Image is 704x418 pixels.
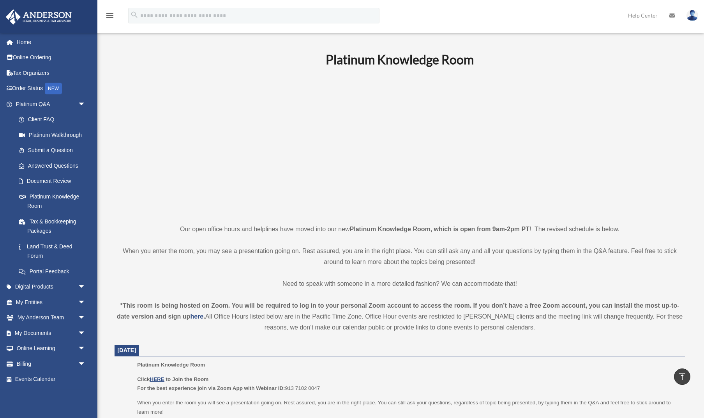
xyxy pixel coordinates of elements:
[11,143,97,158] a: Submit a Question
[11,264,97,279] a: Portal Feedback
[203,313,205,320] strong: .
[5,294,97,310] a: My Entitiesarrow_drop_down
[11,127,97,143] a: Platinum Walkthrough
[326,52,474,67] b: Platinum Knowledge Room
[78,294,94,310] span: arrow_drop_down
[5,310,97,326] a: My Anderson Teamarrow_drop_down
[5,356,97,372] a: Billingarrow_drop_down
[45,83,62,94] div: NEW
[4,9,74,25] img: Anderson Advisors Platinum Portal
[105,11,115,20] i: menu
[166,376,209,382] b: to Join the Room
[78,325,94,341] span: arrow_drop_down
[5,50,97,66] a: Online Ordering
[190,313,203,320] a: here
[78,310,94,326] span: arrow_drop_down
[674,368,690,385] a: vertical_align_top
[686,10,698,21] img: User Pic
[137,362,205,368] span: Platinum Knowledge Room
[5,34,97,50] a: Home
[137,375,679,393] p: 913 7102 0047
[283,78,517,209] iframe: 231110_Toby_KnowledgeRoom
[137,398,679,416] p: When you enter the room you will see a presentation going on. Rest assured, you are in the right ...
[78,356,94,372] span: arrow_drop_down
[11,189,94,214] a: Platinum Knowledge Room
[115,300,685,333] div: All Office Hours listed below are in the Pacific Time Zone. Office Hour events are restricted to ...
[678,372,687,381] i: vertical_align_top
[5,81,97,97] a: Order StatusNEW
[78,279,94,295] span: arrow_drop_down
[5,96,97,112] a: Platinum Q&Aarrow_drop_down
[5,372,97,387] a: Events Calendar
[350,226,529,232] strong: Platinum Knowledge Room, which is open from 9am-2pm PT
[130,11,139,19] i: search
[115,246,685,267] p: When you enter the room, you may see a presentation going on. Rest assured, you are in the right ...
[11,174,97,189] a: Document Review
[105,14,115,20] a: menu
[5,65,97,81] a: Tax Organizers
[5,325,97,341] a: My Documentsarrow_drop_down
[5,341,97,356] a: Online Learningarrow_drop_down
[78,341,94,357] span: arrow_drop_down
[137,376,166,382] b: Click
[11,214,97,239] a: Tax & Bookkeeping Packages
[117,302,679,320] strong: *This room is being hosted on Zoom. You will be required to log in to your personal Zoom account ...
[78,96,94,112] span: arrow_drop_down
[137,385,285,391] b: For the best experience join via Zoom App with Webinar ID:
[11,239,97,264] a: Land Trust & Deed Forum
[5,279,97,295] a: Digital Productsarrow_drop_down
[118,347,136,353] span: [DATE]
[150,376,164,382] a: HERE
[115,278,685,289] p: Need to speak with someone in a more detailed fashion? We can accommodate that!
[115,224,685,235] p: Our open office hours and helplines have moved into our new ! The revised schedule is below.
[11,158,97,174] a: Answered Questions
[11,112,97,128] a: Client FAQ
